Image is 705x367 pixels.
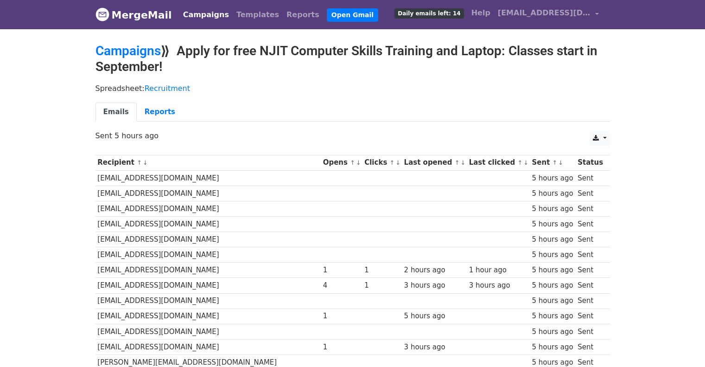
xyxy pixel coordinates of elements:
div: 1 [323,311,360,322]
td: [EMAIL_ADDRESS][DOMAIN_NAME] [95,247,321,263]
div: 5 hours ago [532,280,573,291]
div: 1 [364,265,400,276]
td: Sent [575,186,605,201]
td: Sent [575,339,605,354]
div: 5 hours ago [532,250,573,260]
div: 1 [364,280,400,291]
td: [EMAIL_ADDRESS][DOMAIN_NAME] [95,309,321,324]
a: ↓ [460,159,465,166]
th: Recipient [95,155,321,170]
a: ↓ [356,159,361,166]
td: [EMAIL_ADDRESS][DOMAIN_NAME] [95,293,321,309]
td: Sent [575,263,605,278]
a: MergeMail [95,5,172,25]
div: 1 hour ago [469,265,527,276]
td: [EMAIL_ADDRESS][DOMAIN_NAME] [95,170,321,186]
td: [EMAIL_ADDRESS][DOMAIN_NAME] [95,186,321,201]
div: 5 hours ago [532,188,573,199]
a: Templates [233,6,283,24]
a: Daily emails left: 14 [391,4,467,22]
td: Sent [575,278,605,293]
td: Sent [575,293,605,309]
td: Sent [575,324,605,339]
div: 5 hours ago [532,265,573,276]
a: ↓ [143,159,148,166]
a: Reports [283,6,323,24]
th: Opens [321,155,362,170]
span: Daily emails left: 14 [394,8,464,19]
a: [EMAIL_ADDRESS][DOMAIN_NAME] [494,4,603,26]
td: [EMAIL_ADDRESS][DOMAIN_NAME] [95,217,321,232]
div: 5 hours ago [532,204,573,214]
a: Help [468,4,494,22]
a: Campaigns [95,43,161,58]
p: Spreadsheet: [95,84,610,93]
th: Clicks [362,155,401,170]
td: Sent [575,247,605,263]
td: [EMAIL_ADDRESS][DOMAIN_NAME] [95,263,321,278]
a: ↑ [517,159,522,166]
a: Reports [137,103,183,122]
a: ↓ [558,159,563,166]
div: 5 hours ago [532,296,573,306]
a: ↑ [455,159,460,166]
iframe: Chat Widget [659,322,705,367]
td: Sent [575,217,605,232]
th: Last opened [402,155,467,170]
a: Recruitment [145,84,190,93]
div: 5 hours ago [532,234,573,245]
div: 5 hours ago [532,219,573,230]
div: 2 hours ago [404,265,464,276]
a: Campaigns [179,6,233,24]
span: [EMAIL_ADDRESS][DOMAIN_NAME] [498,7,591,19]
td: [EMAIL_ADDRESS][DOMAIN_NAME] [95,324,321,339]
div: 5 hours ago [532,173,573,184]
th: Last clicked [467,155,530,170]
td: Sent [575,309,605,324]
a: ↓ [523,159,528,166]
td: Sent [575,201,605,216]
td: [EMAIL_ADDRESS][DOMAIN_NAME] [95,201,321,216]
td: Sent [575,170,605,186]
div: 5 hours ago [532,311,573,322]
div: 1 [323,342,360,353]
a: ↑ [390,159,395,166]
p: Sent 5 hours ago [95,131,610,141]
div: 3 hours ago [469,280,527,291]
a: Open Gmail [327,8,378,22]
a: Emails [95,103,137,122]
th: Status [575,155,605,170]
div: 4 [323,280,360,291]
a: ↑ [553,159,558,166]
a: ↓ [395,159,400,166]
div: 5 hours ago [404,311,464,322]
h2: ⟫ Apply for free NJIT Computer Skills Training and Laptop: Classes start in September! [95,43,610,74]
td: [EMAIL_ADDRESS][DOMAIN_NAME] [95,339,321,354]
td: Sent [575,232,605,247]
div: 3 hours ago [404,280,464,291]
a: ↑ [350,159,355,166]
th: Sent [530,155,576,170]
a: ↑ [137,159,142,166]
td: [EMAIL_ADDRESS][DOMAIN_NAME] [95,278,321,293]
td: [EMAIL_ADDRESS][DOMAIN_NAME] [95,232,321,247]
div: 1 [323,265,360,276]
img: MergeMail logo [95,7,109,21]
div: 5 hours ago [532,327,573,337]
div: 5 hours ago [532,342,573,353]
div: 3 hours ago [404,342,464,353]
